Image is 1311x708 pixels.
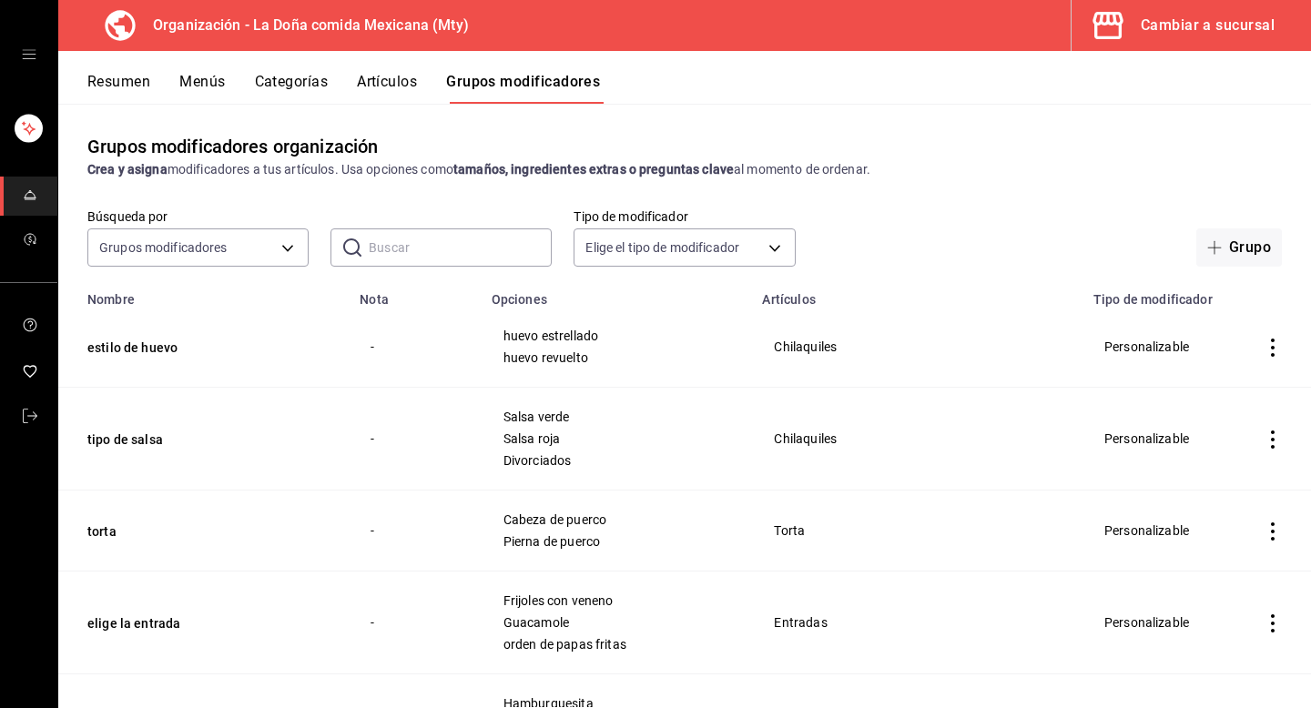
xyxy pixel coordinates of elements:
[357,73,417,104] button: Artículos
[503,594,729,607] span: Frijoles con veneno
[1264,339,1282,357] button: actions
[87,162,168,177] strong: Crea y asigna
[503,513,729,526] span: Cabeza de puerco
[349,491,480,571] td: -
[751,281,1082,307] th: Artículos
[1196,228,1282,267] button: Grupo
[349,307,480,388] td: -
[503,329,729,342] span: huevo estrellado
[774,432,1059,445] span: Chilaquiles
[774,616,1059,629] span: Entradas
[87,73,1311,104] div: navigation tabs
[138,15,469,36] h3: Organización - La Doña comida Mexicana (Mty)
[369,229,552,266] input: Buscar
[87,73,150,104] button: Resumen
[503,535,729,548] span: Pierna de puerco
[87,614,306,632] button: elige la entrada
[87,160,1282,179] div: modificadores a tus artículos. Usa opciones como al momento de ordenar.
[503,638,729,651] span: orden de papas fritas
[774,340,1059,353] span: Chilaquiles
[1082,571,1235,674] td: Personalizable
[179,73,225,104] button: Menús
[349,281,480,307] th: Nota
[503,616,729,629] span: Guacamole
[1264,430,1282,449] button: actions
[585,238,739,257] span: Elige el tipo de modificador
[99,238,228,257] span: Grupos modificadores
[1082,281,1235,307] th: Tipo de modificador
[774,524,1059,537] span: Torta
[1264,522,1282,541] button: actions
[349,388,480,491] td: -
[1082,307,1235,388] td: Personalizable
[446,73,600,104] button: Grupos modificadores
[1141,13,1275,38] div: Cambiar a sucursal
[349,571,480,674] td: -
[1264,614,1282,632] button: actions
[87,522,306,541] button: torta
[453,162,734,177] strong: tamaños, ingredientes extras o preguntas clave
[87,339,306,357] button: estilo de huevo
[87,133,378,160] div: Grupos modificadores organización
[503,410,729,423] span: Salsa verde
[1082,491,1235,571] td: Personalizable
[58,281,349,307] th: Nombre
[481,281,752,307] th: Opciones
[574,210,795,223] label: Tipo de modificador
[87,210,309,223] label: Búsqueda por
[503,432,729,445] span: Salsa roja
[503,454,729,467] span: Divorciados
[255,73,329,104] button: Categorías
[22,47,36,62] button: open drawer
[1082,388,1235,491] td: Personalizable
[503,351,729,364] span: huevo revuelto
[87,430,306,449] button: tipo de salsa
